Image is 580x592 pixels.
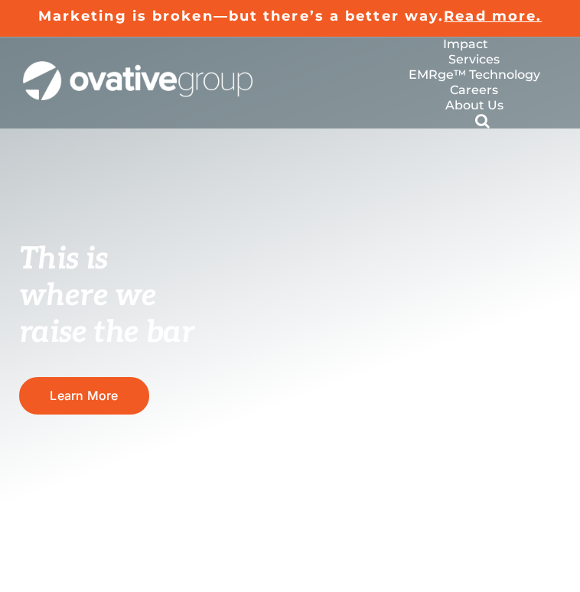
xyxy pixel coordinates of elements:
nav: Menu [391,37,557,128]
span: Learn More [50,389,118,403]
span: Careers [450,83,498,98]
span: Services [448,52,500,67]
span: Impact [443,37,488,52]
a: OG_Full_horizontal_WHT [23,60,253,74]
a: Impact [391,37,540,52]
span: where we raise the bar [19,278,194,351]
a: Services [409,52,540,67]
a: About Us [409,98,540,113]
a: Read more. [444,8,542,24]
span: This is [19,241,108,278]
a: Marketing is broken—but there’s a better way. [38,8,445,24]
span: About Us [445,98,503,113]
a: EMRge™ Technology [409,67,540,83]
a: Careers [409,83,540,98]
a: Learn More [19,377,149,415]
a: Search [409,113,558,128]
